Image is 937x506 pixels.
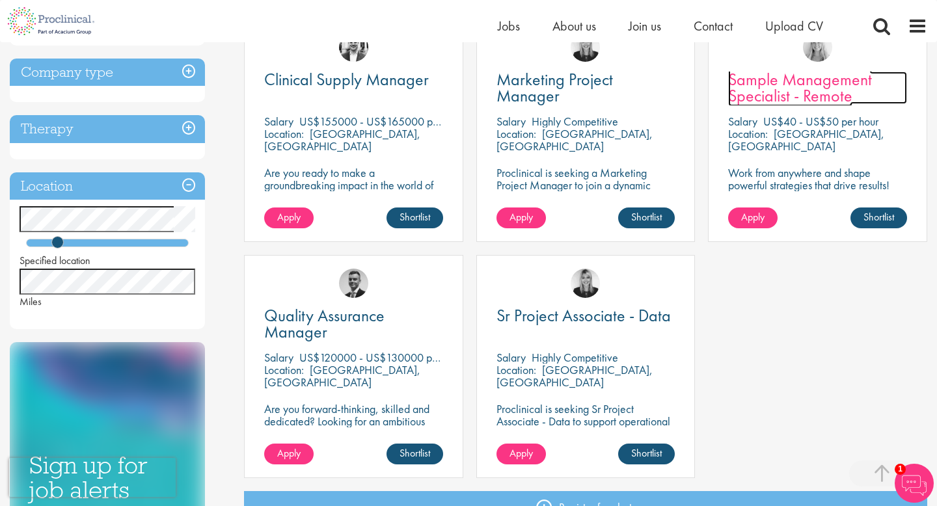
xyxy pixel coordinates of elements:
[618,207,675,228] a: Shortlist
[618,444,675,464] a: Shortlist
[29,453,185,503] h3: Sign up for job alerts
[496,126,536,141] span: Location:
[496,308,675,324] a: Sr Project Associate - Data
[264,72,443,88] a: Clinical Supply Manager
[264,308,443,340] a: Quality Assurance Manager
[20,295,42,308] span: Miles
[895,464,906,475] span: 1
[20,254,90,267] span: Specified location
[895,464,934,503] img: Chatbot
[387,207,443,228] a: Shortlist
[498,18,520,34] a: Jobs
[728,207,778,228] a: Apply
[339,269,368,298] img: Alex Bill
[277,446,301,460] span: Apply
[728,126,884,153] p: [GEOGRAPHIC_DATA], [GEOGRAPHIC_DATA]
[694,18,733,34] a: Contact
[264,362,304,377] span: Location:
[552,18,596,34] a: About us
[496,68,613,107] span: Marketing Project Manager
[763,114,878,129] p: US$40 - US$50 per hour
[264,126,304,141] span: Location:
[264,207,314,228] a: Apply
[264,362,420,390] p: [GEOGRAPHIC_DATA], [GEOGRAPHIC_DATA]
[10,115,205,143] h3: Therapy
[496,126,653,153] p: [GEOGRAPHIC_DATA], [GEOGRAPHIC_DATA]
[850,207,907,228] a: Shortlist
[299,114,474,129] p: US$155000 - US$165000 per annum
[571,269,600,298] img: Janelle Jones
[264,166,443,228] p: Are you ready to make a groundbreaking impact in the world of biotechnology? Join a growing compa...
[532,350,618,365] p: Highly Competitive
[728,68,872,107] span: Sample Management Specialist - Remote
[9,458,176,497] iframe: reCAPTCHA
[571,33,600,62] img: Janelle Jones
[264,114,293,129] span: Salary
[728,72,907,104] a: Sample Management Specialist - Remote
[496,362,653,390] p: [GEOGRAPHIC_DATA], [GEOGRAPHIC_DATA]
[264,403,443,440] p: Are you forward-thinking, skilled and dedicated? Looking for an ambitious role within a growing b...
[277,210,301,224] span: Apply
[496,72,675,104] a: Marketing Project Manager
[765,18,823,34] a: Upload CV
[264,304,385,343] span: Quality Assurance Manager
[496,362,536,377] span: Location:
[741,210,765,224] span: Apply
[509,210,533,224] span: Apply
[10,59,205,87] h3: Company type
[264,444,314,464] a: Apply
[10,172,205,200] h3: Location
[532,114,618,129] p: Highly Competitive
[728,126,768,141] span: Location:
[496,444,546,464] a: Apply
[496,403,675,464] p: Proclinical is seeking Sr Project Associate - Data to support operational and data management act...
[728,114,757,129] span: Salary
[509,446,533,460] span: Apply
[264,68,429,90] span: Clinical Supply Manager
[496,350,526,365] span: Salary
[496,166,675,216] p: Proclinical is seeking a Marketing Project Manager to join a dynamic team in [GEOGRAPHIC_DATA], [...
[803,33,832,62] img: Shannon Briggs
[339,33,368,62] img: Edward Little
[387,444,443,464] a: Shortlist
[264,350,293,365] span: Salary
[496,207,546,228] a: Apply
[496,114,526,129] span: Salary
[299,350,473,365] p: US$120000 - US$130000 per annum
[629,18,661,34] a: Join us
[264,126,420,153] p: [GEOGRAPHIC_DATA], [GEOGRAPHIC_DATA]
[728,166,907,216] p: Work from anywhere and shape powerful strategies that drive results! Enjoy the freedom of remote ...
[496,304,671,326] span: Sr Project Associate - Data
